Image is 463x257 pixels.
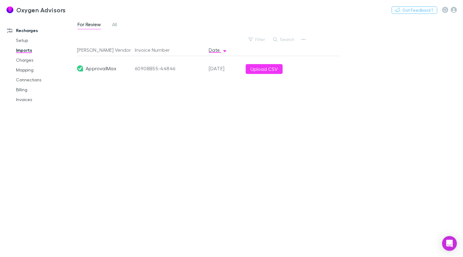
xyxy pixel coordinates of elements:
button: Got Feedback? [392,6,437,14]
div: Open Intercom Messenger [442,236,457,251]
button: Search [270,36,298,43]
a: Charges [10,55,80,65]
a: Recharges [1,26,80,35]
div: 6090BB55-44846 [135,56,204,81]
a: Connections [10,75,80,85]
a: Mapping [10,65,80,75]
button: Upload CSV [246,64,283,74]
span: All [112,21,117,29]
button: Date [209,44,227,56]
button: Invoice Number [135,44,177,56]
img: Oxygen Advisors's Logo [6,6,14,14]
button: [PERSON_NAME] Vendor [77,44,138,56]
div: [DATE] [206,56,243,81]
h3: Oxygen Advisors [16,6,66,14]
a: Billing [10,85,80,95]
img: ApprovalMax's Logo [77,65,83,71]
a: Imports [10,45,80,55]
span: ApprovalMax [86,56,116,81]
a: Oxygen Advisors [2,2,69,17]
a: Invoices [10,95,80,104]
span: For Review [78,21,101,29]
button: Filter [245,36,269,43]
a: Setup [10,35,80,45]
